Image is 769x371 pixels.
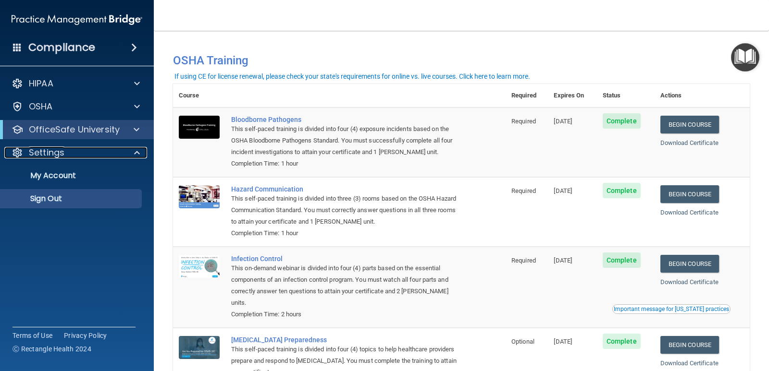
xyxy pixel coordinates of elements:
a: Download Certificate [660,359,719,367]
span: Required [511,118,536,125]
div: This self-paced training is divided into four (4) exposure incidents based on the OSHA Bloodborne... [231,123,458,158]
a: Privacy Policy [64,331,107,340]
div: This self-paced training is divided into three (3) rooms based on the OSHA Hazard Communication S... [231,193,458,227]
a: Hazard Communication [231,185,458,193]
span: Required [511,257,536,264]
a: OfficeSafe University [12,124,139,135]
h4: Compliance [28,41,95,54]
div: Completion Time: 2 hours [231,309,458,320]
a: Terms of Use [12,331,52,340]
a: Bloodborne Pathogens [231,116,458,123]
a: OSHA [12,101,140,112]
a: Begin Course [660,116,719,133]
p: Sign Out [6,194,137,203]
div: Completion Time: 1 hour [231,158,458,169]
span: Optional [511,338,534,345]
div: Completion Time: 1 hour [231,227,458,239]
th: Status [597,84,655,108]
span: Complete [603,334,641,349]
span: Ⓒ Rectangle Health 2024 [12,344,91,354]
span: Complete [603,252,641,268]
a: Infection Control [231,255,458,263]
button: If using CE for license renewal, please check your state's requirements for online vs. live cours... [173,72,532,81]
img: PMB logo [12,10,142,29]
a: [MEDICAL_DATA] Preparedness [231,336,458,344]
th: Required [506,84,548,108]
a: Download Certificate [660,139,719,146]
p: OSHA [29,101,53,112]
span: Required [511,187,536,194]
div: This on-demand webinar is divided into four (4) parts based on the essential components of an inf... [231,263,458,309]
p: Settings [29,147,64,158]
button: Read this if you are a dental practitioner in the state of CA [612,304,731,314]
a: Download Certificate [660,278,719,286]
span: [DATE] [554,118,572,125]
th: Expires On [548,84,596,108]
a: Settings [12,147,140,158]
th: Actions [655,84,750,108]
a: Begin Course [660,185,719,203]
span: [DATE] [554,187,572,194]
p: HIPAA [29,78,53,89]
button: Open Resource Center [731,43,759,72]
a: HIPAA [12,78,140,89]
th: Course [173,84,225,108]
span: Complete [603,183,641,198]
p: My Account [6,171,137,180]
div: If using CE for license renewal, please check your state's requirements for online vs. live cours... [174,73,530,80]
h4: OSHA Training [173,54,750,67]
span: [DATE] [554,257,572,264]
a: Begin Course [660,255,719,273]
div: Important message for [US_STATE] practices [614,306,729,312]
a: Download Certificate [660,209,719,216]
p: OfficeSafe University [29,124,120,135]
span: [DATE] [554,338,572,345]
a: Begin Course [660,336,719,354]
span: Complete [603,113,641,129]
